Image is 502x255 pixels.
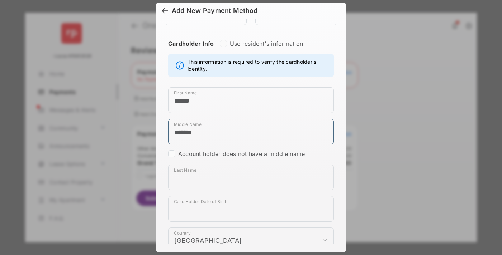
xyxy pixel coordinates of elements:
div: Add New Payment Method [172,7,257,15]
div: payment_method_screening[postal_addresses][country] [168,227,334,253]
label: Use resident's information [230,40,303,47]
span: This information is required to verify the cardholder's identity. [188,58,330,73]
strong: Cardholder Info [168,40,214,60]
label: Account holder does not have a middle name [178,150,305,157]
